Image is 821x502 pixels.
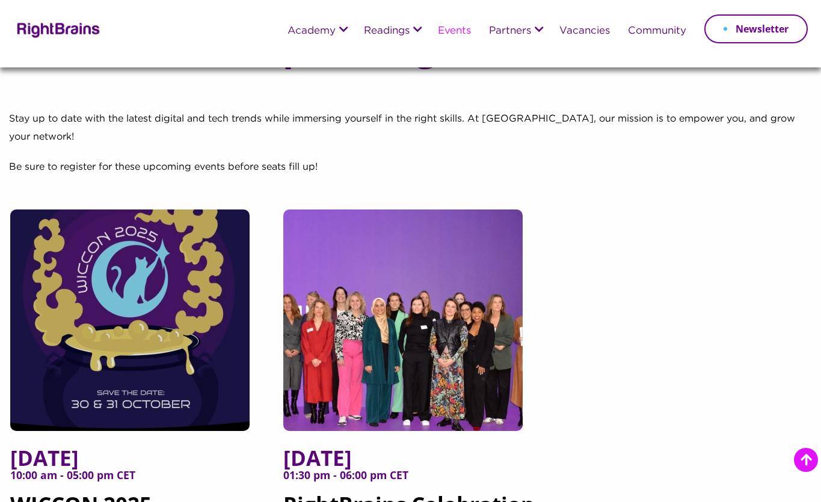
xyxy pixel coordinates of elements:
[628,26,686,37] a: Community
[364,26,410,37] a: Readings
[704,14,808,43] a: Newsletter
[9,163,318,172] span: Be sure to register for these upcoming events before seats fill up!
[288,26,336,37] a: Academy
[283,469,538,492] span: 01:30 pm - 06:00 pm CET
[9,114,795,141] span: Stay up to date with the latest digital and tech trends while immersing yourself in the right ski...
[489,26,531,37] a: Partners
[10,469,265,492] span: 10:00 am - 05:00 pm CET
[13,20,100,38] img: Rightbrains
[10,446,265,469] span: [DATE]
[559,26,610,37] a: Vacancies
[283,446,538,469] span: [DATE]
[438,26,471,37] a: Events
